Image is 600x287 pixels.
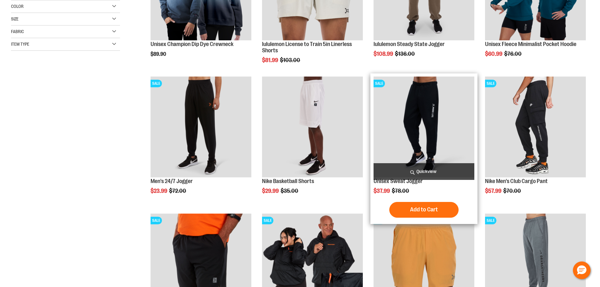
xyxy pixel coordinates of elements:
img: Product image for 24/7 Jogger [151,77,251,177]
span: $76.00 [504,51,523,57]
span: $108.99 [374,51,394,57]
span: Color [11,4,24,9]
span: SALE [485,80,496,87]
a: Unisex Sweat Jogger [374,178,423,184]
span: Item Type [11,42,29,47]
span: $37.99 [374,188,391,194]
a: Quickview [374,163,474,180]
span: $35.00 [281,188,299,194]
span: $70.00 [503,188,522,194]
span: SALE [151,217,162,224]
a: Men's 24/7 Jogger [151,178,193,184]
img: Product image for Nike Basketball Shorts [262,77,363,177]
span: SALE [262,217,273,224]
span: Size [11,16,19,21]
span: $136.00 [395,51,416,57]
a: lululemon Steady State Jogger [374,41,445,47]
div: product [370,73,477,224]
a: Unisex Fleece Minimalist Pocket Hoodie [485,41,576,47]
a: Nike Basketball Shorts [262,178,314,184]
a: Nike Men's Club Cargo Pant [485,178,548,184]
img: Product image for Unisex Sweat Jogger [374,77,474,177]
span: $81.99 [262,57,279,63]
img: Product image for Nike Mens Club Cargo Pant [485,77,586,177]
button: Hello, have a question? Let’s chat. [573,261,591,279]
div: product [259,73,366,210]
span: $78.00 [392,188,410,194]
span: $23.99 [151,188,168,194]
span: $29.99 [262,188,280,194]
a: Product image for Unisex Sweat JoggerSALE [374,77,474,178]
span: $103.00 [280,57,301,63]
a: Product image for Nike Basketball Shorts [262,77,363,178]
a: Product image for 24/7 JoggerSALE [151,77,251,178]
span: $72.00 [169,188,187,194]
span: Fabric [11,29,24,34]
div: product [482,73,589,210]
span: SALE [485,217,496,224]
span: $89.90 [151,51,167,57]
span: Add to Cart [410,206,438,213]
a: lululemon License to Train 5in Linerless Shorts [262,41,352,54]
span: $60.99 [485,51,503,57]
a: Product image for Nike Mens Club Cargo PantSALE [485,77,586,178]
button: Add to Cart [389,202,459,218]
span: $57.99 [485,188,502,194]
a: Unisex Champion Dip Dye Crewneck [151,41,233,47]
div: product [147,73,254,210]
span: SALE [374,80,385,87]
span: SALE [151,80,162,87]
